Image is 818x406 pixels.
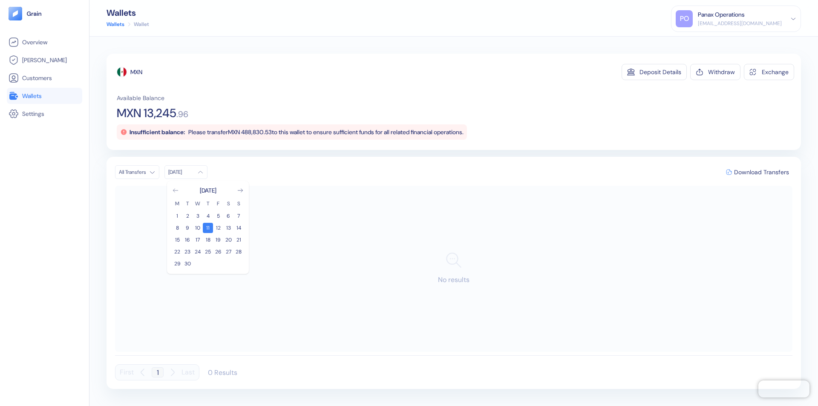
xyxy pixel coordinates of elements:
button: 2 [182,211,193,221]
a: Wallets [107,20,124,28]
span: . 96 [176,110,188,118]
button: 8 [172,223,182,233]
div: Panax Operations [698,10,745,19]
div: [DATE] [200,186,216,195]
img: logo-tablet-V2.svg [9,7,22,20]
span: Customers [22,74,52,82]
th: Thursday [203,200,213,207]
button: 13 [223,223,233,233]
span: Available Balance [117,94,164,102]
button: Go to next month [237,187,244,194]
button: 9 [182,223,193,233]
span: Download Transfers [734,169,789,175]
button: 30 [182,259,193,269]
a: Settings [9,109,81,119]
a: Wallets [9,91,81,101]
button: 14 [233,223,244,233]
div: [EMAIL_ADDRESS][DOMAIN_NAME] [698,20,782,27]
div: Deposit Details [639,69,681,75]
img: logo [26,11,42,17]
button: 19 [213,235,223,245]
th: Friday [213,200,223,207]
span: Wallets [22,92,42,100]
th: Sunday [233,200,244,207]
th: Tuesday [182,200,193,207]
div: Exchange [762,69,789,75]
span: MXN 13,245 [117,107,176,119]
div: Wallets [107,9,149,17]
div: No results [115,186,792,352]
div: PO [676,10,693,27]
button: 7 [233,211,244,221]
span: Insufficient balance: [130,128,185,136]
th: Wednesday [193,200,203,207]
button: 10 [193,223,203,233]
span: [PERSON_NAME] [22,56,67,64]
th: Saturday [223,200,233,207]
button: Deposit Details [622,64,687,80]
button: Last [181,364,195,380]
button: 17 [193,235,203,245]
span: Overview [22,38,47,46]
button: Exchange [744,64,794,80]
button: 27 [223,247,233,257]
button: Withdraw [690,64,740,80]
div: MXN [130,68,142,76]
button: 18 [203,235,213,245]
button: 29 [172,259,182,269]
button: 21 [233,235,244,245]
div: [DATE] [168,169,194,176]
a: Overview [9,37,81,47]
button: 6 [223,211,233,221]
button: 4 [203,211,213,221]
iframe: Chatra live chat [758,380,809,397]
a: Customers [9,73,81,83]
button: 24 [193,247,203,257]
div: 0 Results [208,368,237,377]
a: [PERSON_NAME] [9,55,81,65]
th: Monday [172,200,182,207]
button: 3 [193,211,203,221]
span: Please transfer MXN 488,830.53 to this wallet to ensure sufficient funds for all related financia... [188,128,464,136]
span: Settings [22,109,44,118]
button: 20 [223,235,233,245]
button: 26 [213,247,223,257]
button: 28 [233,247,244,257]
button: 22 [172,247,182,257]
button: First [120,364,134,380]
button: 11 [203,223,213,233]
button: 15 [172,235,182,245]
button: [DATE] [164,165,207,179]
button: 25 [203,247,213,257]
button: 5 [213,211,223,221]
button: Go to previous month [172,187,179,194]
button: 1 [172,211,182,221]
button: 23 [182,247,193,257]
button: 12 [213,223,223,233]
div: Withdraw [708,69,735,75]
button: 16 [182,235,193,245]
button: Download Transfers [723,166,792,179]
